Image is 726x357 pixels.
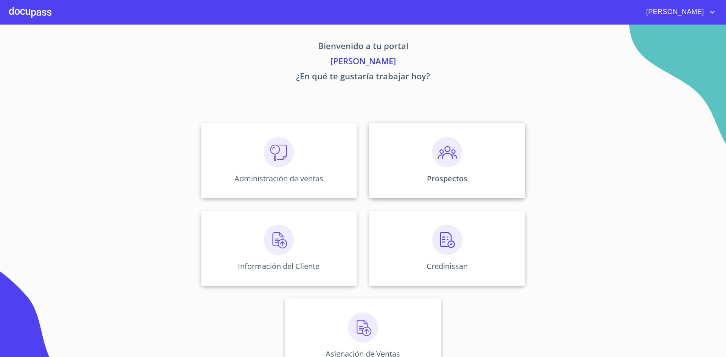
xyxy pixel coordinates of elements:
img: verificacion.png [432,225,462,255]
img: consulta.png [264,137,294,167]
p: Administración de ventas [234,173,323,184]
p: Credinissan [427,261,468,271]
img: carga.png [264,225,294,255]
p: Prospectos [427,173,467,184]
button: account of current user [641,6,717,18]
img: prospectos.png [432,137,462,167]
p: ¿En qué te gustaría trabajar hoy? [130,70,596,85]
p: [PERSON_NAME] [130,55,596,70]
img: carga.png [348,312,378,343]
p: Bienvenido a tu portal [130,40,596,55]
p: Información del Cliente [238,261,320,271]
span: [PERSON_NAME] [641,6,708,18]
